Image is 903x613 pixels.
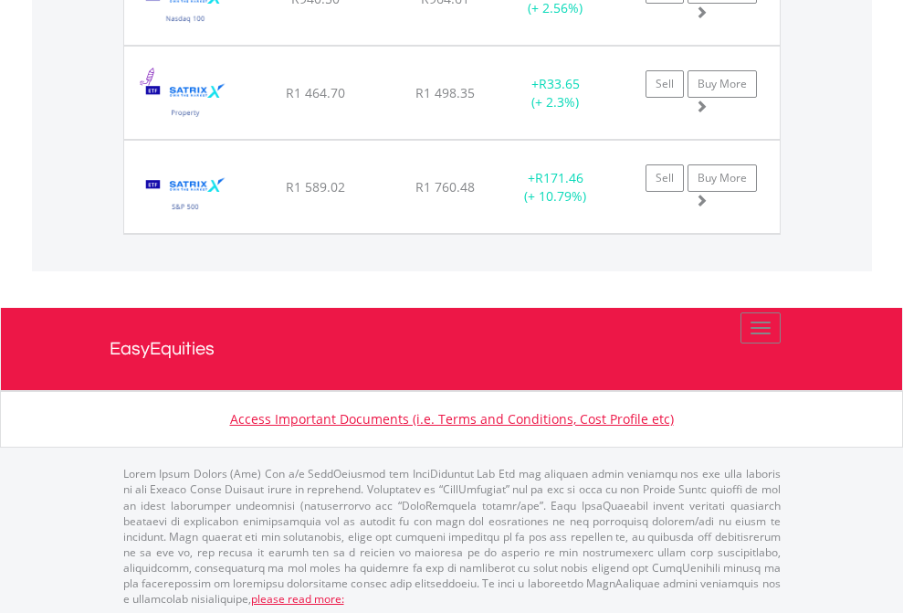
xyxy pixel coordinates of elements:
span: R1 760.48 [415,178,475,196]
img: TFSA.STXPRO.png [133,69,238,134]
span: R1 589.02 [286,178,345,196]
span: R1 498.35 [415,84,475,101]
a: Sell [646,70,684,98]
a: Buy More [688,70,757,98]
div: + (+ 10.79%) [499,169,613,206]
span: R171.46 [535,169,583,186]
a: please read more: [251,591,344,607]
a: Sell [646,164,684,192]
div: + (+ 2.3%) [499,75,613,111]
p: Lorem Ipsum Dolors (Ame) Con a/e SeddOeiusmod tem InciDiduntut Lab Etd mag aliquaen admin veniamq... [123,466,781,607]
span: R1 464.70 [286,84,345,101]
img: TFSA.STX500.png [133,164,238,228]
a: Buy More [688,164,757,192]
a: EasyEquities [110,308,794,390]
span: R33.65 [539,75,580,92]
a: Access Important Documents (i.e. Terms and Conditions, Cost Profile etc) [230,410,674,428]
